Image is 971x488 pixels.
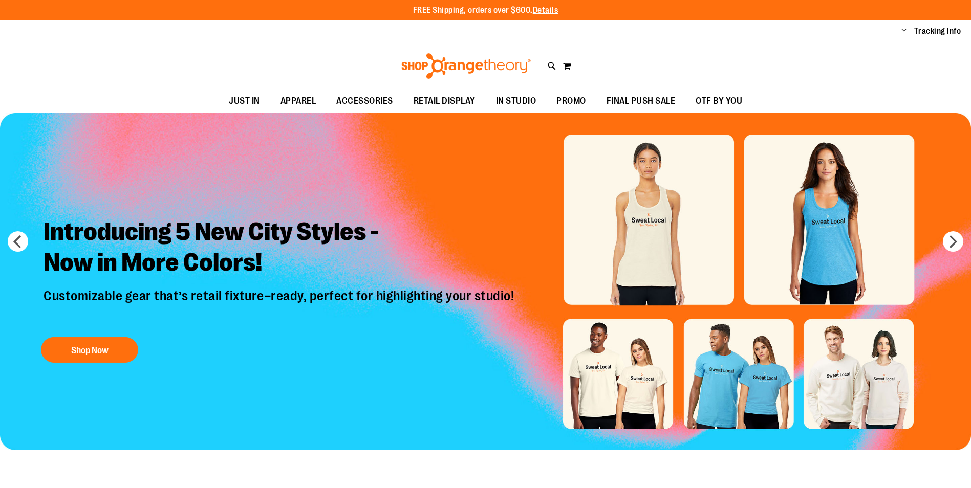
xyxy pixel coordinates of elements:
[546,90,596,113] a: PROMO
[556,90,586,113] span: PROMO
[414,90,476,113] span: RETAIL DISPLAY
[413,5,558,16] p: FREE Shipping, orders over $600.
[36,209,524,288] h2: Introducing 5 New City Styles - Now in More Colors!
[270,90,327,113] a: APPAREL
[943,231,963,252] button: next
[914,26,961,37] a: Tracking Info
[901,26,907,36] button: Account menu
[326,90,403,113] a: ACCESSORIES
[336,90,393,113] span: ACCESSORIES
[229,90,260,113] span: JUST IN
[403,90,486,113] a: RETAIL DISPLAY
[400,53,532,79] img: Shop Orangetheory
[36,288,524,327] p: Customizable gear that’s retail fixture–ready, perfect for highlighting your studio!
[696,90,742,113] span: OTF BY YOU
[596,90,686,113] a: FINAL PUSH SALE
[533,6,558,15] a: Details
[486,90,547,113] a: IN STUDIO
[685,90,752,113] a: OTF BY YOU
[280,90,316,113] span: APPAREL
[607,90,676,113] span: FINAL PUSH SALE
[36,209,524,368] a: Introducing 5 New City Styles -Now in More Colors! Customizable gear that’s retail fixture–ready,...
[41,337,138,363] button: Shop Now
[8,231,28,252] button: prev
[496,90,536,113] span: IN STUDIO
[219,90,270,113] a: JUST IN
